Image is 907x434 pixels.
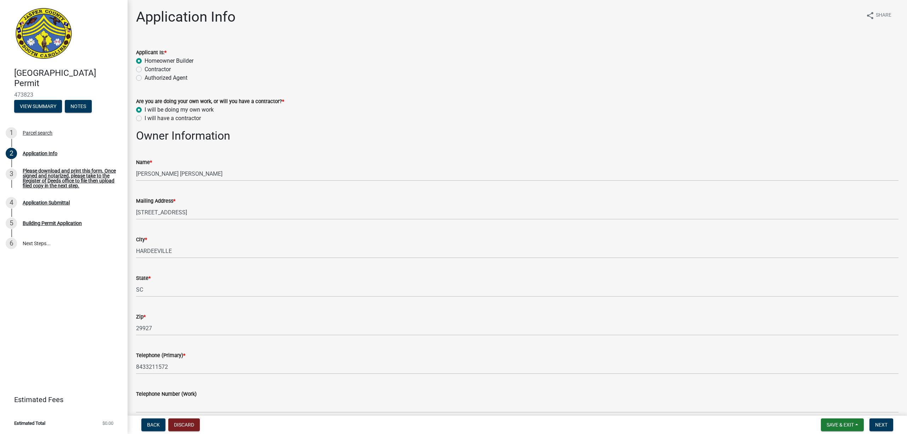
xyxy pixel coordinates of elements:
[23,130,52,135] div: Parcel search
[6,168,17,180] div: 3
[136,315,146,320] label: Zip
[65,104,92,109] wm-modal-confirm: Notes
[6,197,17,208] div: 4
[136,237,147,242] label: City
[6,238,17,249] div: 6
[6,127,17,139] div: 1
[102,421,113,425] span: $0.00
[827,422,854,428] span: Save & Exit
[145,65,171,74] label: Contractor
[875,422,888,428] span: Next
[136,99,284,104] label: Are you are doing your own work, or will you have a contractor?
[141,418,165,431] button: Back
[136,392,197,397] label: Telephone Number (Work)
[65,100,92,113] button: Notes
[6,218,17,229] div: 5
[14,104,62,109] wm-modal-confirm: Summary
[860,9,897,22] button: shareShare
[14,91,113,98] span: 473823
[6,393,116,407] a: Estimated Fees
[136,9,236,26] h1: Application Info
[14,100,62,113] button: View Summary
[876,11,891,20] span: Share
[23,151,57,156] div: Application Info
[145,114,201,123] label: I will have a contractor
[821,418,864,431] button: Save & Exit
[136,199,175,204] label: Mailing Address
[866,11,874,20] i: share
[145,57,193,65] label: Homeowner Builder
[23,200,70,205] div: Application Submittal
[136,160,152,165] label: Name
[23,221,82,226] div: Building Permit Application
[145,106,214,114] label: I will be doing my own work
[136,50,167,55] label: Applicant Is:
[136,353,185,358] label: Telephone (Primary)
[136,276,151,281] label: State
[14,68,122,89] h4: [GEOGRAPHIC_DATA] Permit
[14,421,45,425] span: Estimated Total
[14,7,73,61] img: Jasper County, South Carolina
[6,148,17,159] div: 2
[136,129,898,142] h2: Owner Information
[147,422,160,428] span: Back
[168,418,200,431] button: Discard
[145,74,187,82] label: Authorized Agent
[869,418,893,431] button: Next
[23,168,116,188] div: Please download and print this form. Once signed and notarized, please take to the Register of De...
